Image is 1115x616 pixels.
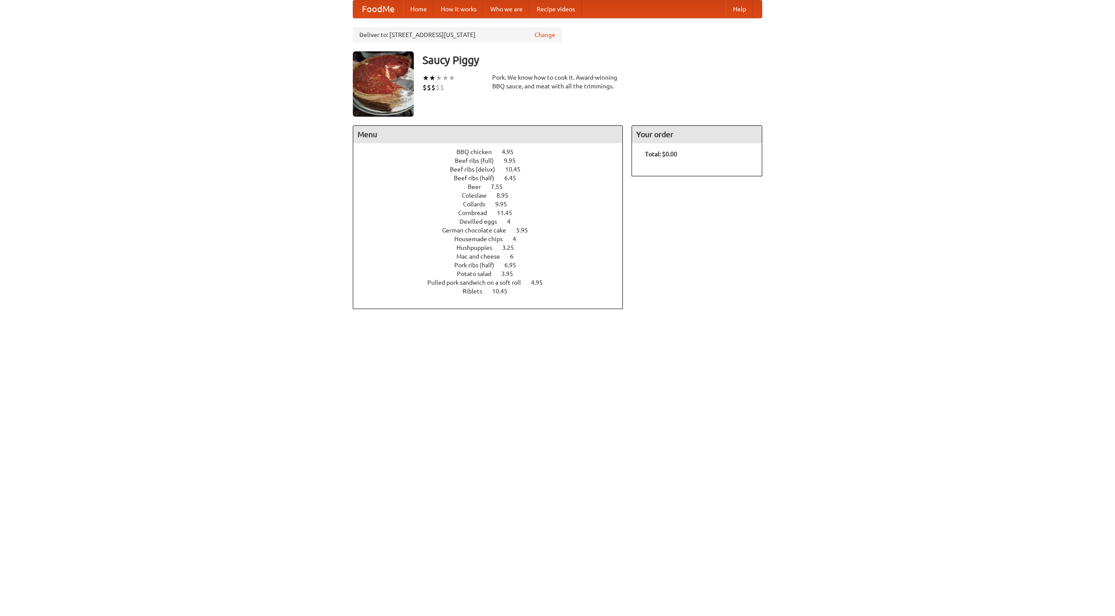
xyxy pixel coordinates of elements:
img: angular.jpg [353,51,414,117]
span: 4 [513,236,525,242]
li: $ [431,83,436,92]
span: Collards [463,201,494,208]
span: 9.95 [495,201,516,208]
span: Coleslaw [462,192,495,199]
li: ★ [449,73,455,83]
span: 4.95 [531,279,551,286]
li: ★ [442,73,449,83]
a: Pork ribs (half) 6.95 [454,262,532,269]
span: Beef ribs (full) [455,157,503,164]
a: Mac and cheese 6 [456,253,530,260]
span: 6.95 [504,262,525,269]
span: BBQ chicken [456,148,500,155]
li: ★ [429,73,436,83]
span: 9.95 [504,157,524,164]
span: Beer [468,183,490,190]
span: Hushpuppies [456,244,501,251]
a: Collards 9.95 [463,201,523,208]
a: Potato salad 3.95 [457,270,529,277]
span: Riblets [463,288,491,295]
span: 11.45 [497,209,521,216]
li: $ [436,83,440,92]
a: Beef ribs (full) 9.95 [455,157,532,164]
span: 3.95 [501,270,522,277]
a: BBQ chicken 4.95 [456,148,530,155]
span: 8.95 [497,192,517,199]
span: German chocolate cake [442,227,515,234]
span: 10.45 [492,288,516,295]
span: 3.25 [502,244,523,251]
span: 6 [510,253,522,260]
span: Mac and cheese [456,253,509,260]
li: $ [427,83,431,92]
span: 7.55 [491,183,511,190]
a: Beer 7.55 [468,183,519,190]
span: Housemade chips [454,236,511,242]
a: Cornbread 11.45 [458,209,528,216]
a: How it works [434,0,483,18]
a: Housemade chips 4 [454,236,532,242]
span: Potato salad [457,270,500,277]
a: Home [403,0,434,18]
a: Recipe videos [530,0,582,18]
li: $ [422,83,427,92]
a: Devilled eggs 4 [460,218,527,225]
span: 10.45 [505,166,529,173]
a: Coleslaw 8.95 [462,192,524,199]
span: 4.95 [502,148,522,155]
span: 6.45 [504,175,525,182]
a: Help [726,0,753,18]
h4: Menu [353,126,622,143]
a: Change [534,30,555,39]
b: Total: $0.00 [645,151,677,158]
span: Beef ribs (delux) [450,166,504,173]
a: Beef ribs (delux) 10.45 [450,166,537,173]
li: $ [440,83,444,92]
span: Pork ribs (half) [454,262,503,269]
a: Riblets 10.45 [463,288,524,295]
a: Pulled pork sandwich on a soft roll 4.95 [427,279,559,286]
span: 4 [507,218,519,225]
li: ★ [436,73,442,83]
li: ★ [422,73,429,83]
h4: Your order [632,126,762,143]
a: Hushpuppies 3.25 [456,244,530,251]
span: 5.95 [516,227,537,234]
div: Deliver to: [STREET_ADDRESS][US_STATE] [353,27,562,43]
h3: Saucy Piggy [422,51,762,69]
a: Beef ribs (half) 6.45 [454,175,532,182]
span: Cornbread [458,209,496,216]
a: German chocolate cake 5.95 [442,227,544,234]
a: Who we are [483,0,530,18]
a: FoodMe [353,0,403,18]
span: Beef ribs (half) [454,175,503,182]
div: Pork. We know how to cook it. Award-winning BBQ sauce, and meat with all the trimmings. [492,73,623,91]
span: Devilled eggs [460,218,506,225]
span: Pulled pork sandwich on a soft roll [427,279,530,286]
